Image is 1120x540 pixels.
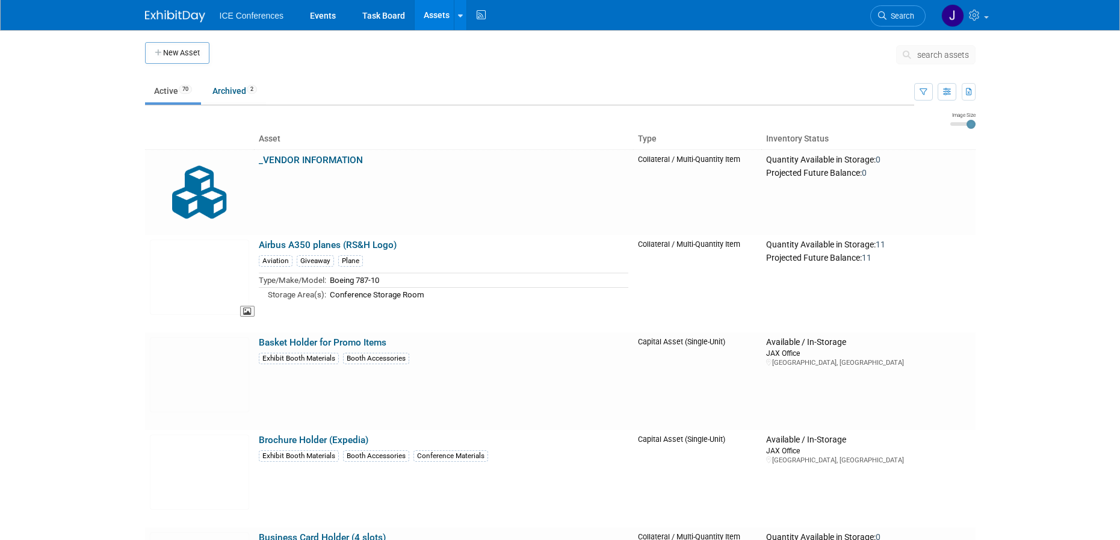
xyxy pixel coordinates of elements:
td: Capital Asset (Single-Unit) [633,332,762,430]
th: Asset [254,129,633,149]
td: Collateral / Multi-Quantity Item [633,149,762,235]
span: 0 [876,155,880,164]
span: 2 [247,85,257,94]
a: Archived2 [203,79,266,102]
div: JAX Office [766,445,970,456]
td: Boeing 787-10 [326,273,628,288]
img: ExhibitDay [145,10,205,22]
span: 70 [179,85,192,94]
div: Available / In-Storage [766,435,970,445]
div: Booth Accessories [343,353,409,364]
div: Quantity Available in Storage: [766,155,970,166]
span: 0 [862,168,867,178]
span: Search [886,11,914,20]
a: Search [870,5,926,26]
span: Storage Area(s): [268,290,326,299]
span: 11 [876,240,885,249]
a: Basket Holder for Promo Items [259,337,386,348]
a: _VENDOR INFORMATION [259,155,363,166]
a: Brochure Holder (Expedia) [259,435,368,445]
div: [GEOGRAPHIC_DATA], [GEOGRAPHIC_DATA] [766,456,970,465]
div: Projected Future Balance: [766,166,970,179]
img: Jessica Villanueva [941,4,964,27]
td: Type/Make/Model: [259,273,326,288]
div: Image Size [950,111,976,119]
div: Exhibit Booth Materials [259,353,339,364]
a: Airbus A350 planes (RS&H Logo) [259,240,397,250]
span: ICE Conferences [220,11,284,20]
span: View Asset Images [240,306,255,317]
div: Quantity Available in Storage: [766,240,970,250]
span: 11 [862,253,871,262]
div: Exhibit Booth Materials [259,450,339,462]
div: Available / In-Storage [766,337,970,348]
div: Booth Accessories [343,450,409,462]
div: Plane [338,255,363,267]
div: Aviation [259,255,292,267]
th: Type [633,129,762,149]
div: JAX Office [766,348,970,358]
img: Collateral-Icon-2.png [150,155,249,230]
div: Giveaway [297,255,334,267]
div: Projected Future Balance: [766,250,970,264]
button: search assets [896,45,976,64]
a: Active70 [145,79,201,102]
div: [GEOGRAPHIC_DATA], [GEOGRAPHIC_DATA] [766,358,970,367]
td: Capital Asset (Single-Unit) [633,430,762,527]
span: search assets [917,50,969,60]
button: New Asset [145,42,209,64]
td: Conference Storage Room [326,287,628,301]
div: Conference Materials [413,450,488,462]
td: Collateral / Multi-Quantity Item [633,235,762,332]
